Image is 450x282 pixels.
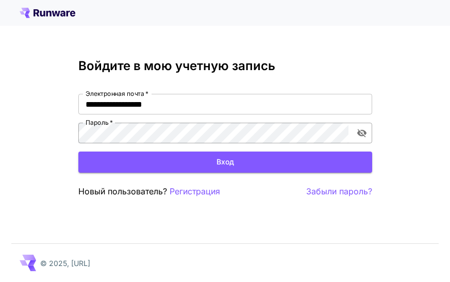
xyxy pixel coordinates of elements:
[216,156,234,169] ya-tr-span: Вход
[306,186,372,196] ya-tr-span: Забыли пароль?
[306,185,372,198] button: Забыли пароль?
[86,90,144,97] ya-tr-span: Электронная почта
[78,186,167,196] ya-tr-span: Новый пользователь?
[78,58,275,73] ya-tr-span: Войдите в мою учетную запись
[170,186,220,196] ya-tr-span: Регистрация
[170,185,220,198] button: Регистрация
[40,259,90,268] ya-tr-span: © 2025, [URL]
[78,152,372,173] button: Вход
[353,124,371,142] button: переключить видимость пароля
[86,119,108,126] ya-tr-span: Пароль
